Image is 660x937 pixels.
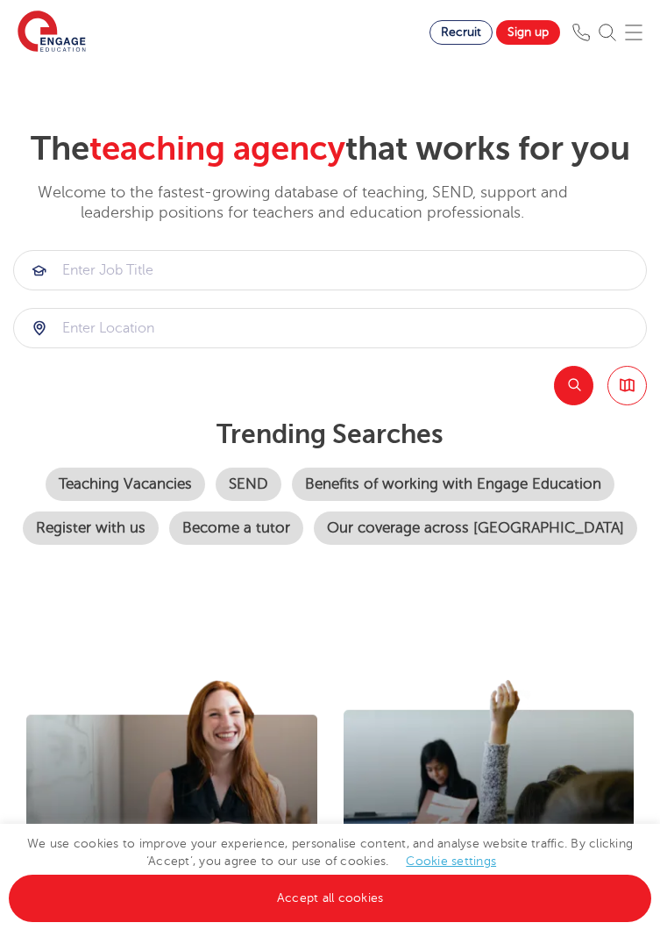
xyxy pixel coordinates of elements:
a: Our coverage across [GEOGRAPHIC_DATA] [314,511,637,545]
a: Cookie settings [406,855,496,868]
input: Submit [14,251,646,290]
a: Accept all cookies [9,875,651,922]
a: Recruit [429,20,493,45]
p: Welcome to the fastest-growing database of teaching, SEND, support and leadership positions for t... [13,182,592,224]
img: Search [599,24,616,41]
div: Submit [13,308,647,348]
a: Become a tutor [169,511,303,545]
h2: The that works for you [13,129,647,169]
button: Search [554,366,593,405]
a: Benefits of working with Engage Education [292,468,614,501]
div: Submit [13,250,647,290]
span: teaching agency [89,130,345,168]
p: Trending searches [13,418,647,450]
span: We use cookies to improve your experience, personalise content, and analyse website traffic. By c... [9,837,651,905]
a: Register with us [23,511,159,545]
input: Submit [14,309,646,347]
a: Teaching Vacancies [46,468,205,501]
a: SEND [216,468,281,501]
span: Recruit [441,25,481,39]
img: Engage Education [18,11,86,54]
img: Mobile Menu [625,24,642,41]
img: Phone [572,24,590,41]
a: Sign up [496,20,560,45]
